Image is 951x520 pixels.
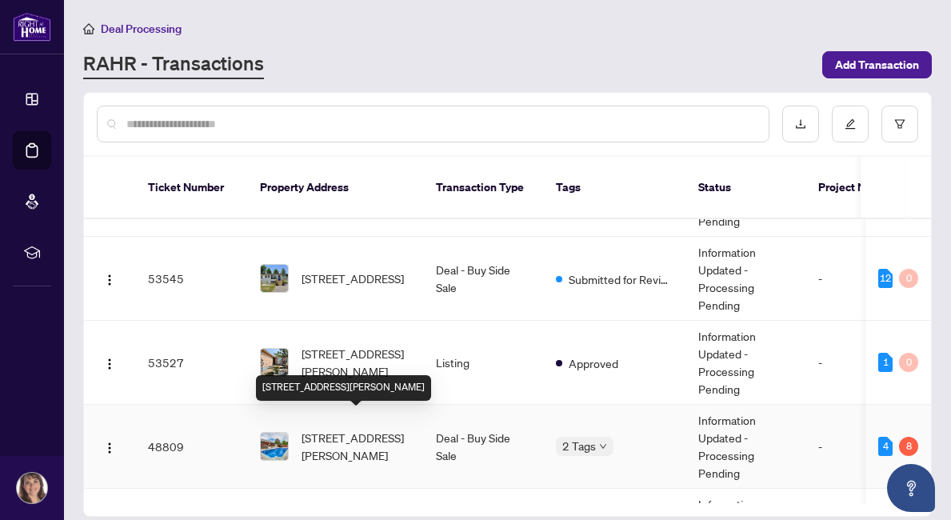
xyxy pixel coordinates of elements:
[845,118,856,130] span: edit
[97,434,122,459] button: Logo
[805,321,901,405] td: -
[894,118,905,130] span: filter
[423,237,543,321] td: Deal - Buy Side Sale
[261,349,288,376] img: thumbnail-img
[599,442,607,450] span: down
[569,270,673,288] span: Submitted for Review
[261,265,288,292] img: thumbnail-img
[805,405,901,489] td: -
[423,157,543,219] th: Transaction Type
[685,157,805,219] th: Status
[256,375,431,401] div: [STREET_ADDRESS][PERSON_NAME]
[832,106,869,142] button: edit
[247,157,423,219] th: Property Address
[887,464,935,512] button: Open asap
[97,350,122,375] button: Logo
[103,442,116,454] img: Logo
[685,237,805,321] td: Information Updated - Processing Pending
[17,473,47,503] img: Profile Icon
[13,12,51,42] img: logo
[103,358,116,370] img: Logo
[302,270,404,287] span: [STREET_ADDRESS]
[685,405,805,489] td: Information Updated - Processing Pending
[878,353,893,372] div: 1
[782,106,819,142] button: download
[103,274,116,286] img: Logo
[101,22,182,36] span: Deal Processing
[899,437,918,456] div: 8
[822,51,932,78] button: Add Transaction
[805,157,901,219] th: Project Name
[899,269,918,288] div: 0
[135,237,247,321] td: 53545
[795,118,806,130] span: download
[899,353,918,372] div: 0
[878,269,893,288] div: 12
[423,321,543,405] td: Listing
[83,23,94,34] span: home
[302,429,410,464] span: [STREET_ADDRESS][PERSON_NAME]
[83,50,264,79] a: RAHR - Transactions
[302,345,410,380] span: [STREET_ADDRESS][PERSON_NAME]
[805,237,901,321] td: -
[685,321,805,405] td: Information Updated - Processing Pending
[135,405,247,489] td: 48809
[543,157,685,219] th: Tags
[562,437,596,455] span: 2 Tags
[569,354,618,372] span: Approved
[261,433,288,460] img: thumbnail-img
[135,157,247,219] th: Ticket Number
[423,405,543,489] td: Deal - Buy Side Sale
[97,266,122,291] button: Logo
[135,321,247,405] td: 53527
[878,437,893,456] div: 4
[881,106,918,142] button: filter
[835,52,919,78] span: Add Transaction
